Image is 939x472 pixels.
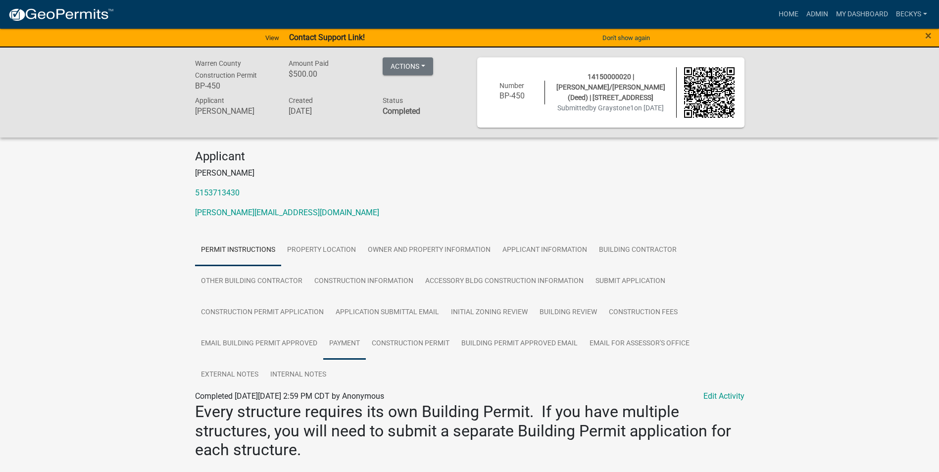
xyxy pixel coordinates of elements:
[925,30,932,42] button: Close
[281,235,362,266] a: Property Location
[383,96,403,104] span: Status
[195,106,274,116] h6: [PERSON_NAME]
[496,235,593,266] a: Applicant Information
[684,67,735,118] img: QR code
[832,5,892,24] a: My Dashboard
[419,266,590,297] a: Accessory Bldg Construction Information
[499,82,524,90] span: Number
[383,106,420,116] strong: Completed
[289,96,313,104] span: Created
[366,328,455,360] a: Construction Permit
[195,328,323,360] a: Email Building Permit Approved
[195,391,384,401] span: Completed [DATE][DATE] 2:59 PM CDT by Anonymous
[289,69,368,79] h6: $500.00
[195,359,264,391] a: External Notes
[308,266,419,297] a: Construction Information
[195,149,744,164] h4: Applicant
[584,328,695,360] a: Email for Assessor's Office
[195,208,379,217] a: [PERSON_NAME][EMAIL_ADDRESS][DOMAIN_NAME]
[289,106,368,116] h6: [DATE]
[195,402,744,459] h2: Every structure requires its own Building Permit. If you have multiple structures, you will need ...
[195,59,257,79] span: Warren County Construction Permit
[892,5,931,24] a: beckys
[264,359,332,391] a: Internal Notes
[775,5,802,24] a: Home
[603,297,684,329] a: Construction Fees
[330,297,445,329] a: Application Submittal Email
[261,30,283,46] a: View
[534,297,603,329] a: Building Review
[590,266,671,297] a: Submit Application
[925,29,932,43] span: ×
[703,390,744,402] a: Edit Activity
[362,235,496,266] a: Owner and Property Information
[593,235,683,266] a: Building Contractor
[195,235,281,266] a: Permit Instructions
[323,328,366,360] a: Payment
[289,59,329,67] span: Amount Paid
[195,188,240,197] a: 5153713430
[383,57,433,75] button: Actions
[195,96,224,104] span: Applicant
[195,297,330,329] a: Construction Permit Application
[589,104,634,112] span: by Graystone1
[455,328,584,360] a: Building Permit Approved Email
[802,5,832,24] a: Admin
[195,81,274,91] h6: BP-450
[195,266,308,297] a: Other Building Contractor
[487,91,538,100] h6: BP-450
[598,30,654,46] button: Don't show again
[289,33,365,42] strong: Contact Support Link!
[557,104,664,112] span: Submitted on [DATE]
[195,167,744,179] p: [PERSON_NAME]
[556,73,665,101] span: 14150000020 | [PERSON_NAME]/[PERSON_NAME] (Deed) | [STREET_ADDRESS]
[445,297,534,329] a: Initial Zoning Review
